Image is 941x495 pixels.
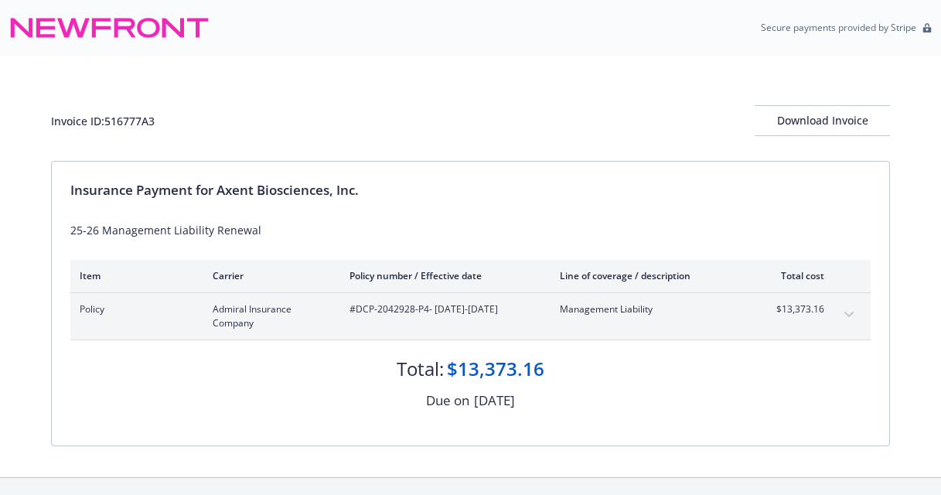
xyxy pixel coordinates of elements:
span: Management Liability [560,302,742,316]
button: Download Invoice [755,105,890,136]
div: PolicyAdmiral Insurance Company#DCP-2042928-P4- [DATE]-[DATE]Management Liability$13,373.16expand... [70,293,871,340]
span: $13,373.16 [766,302,824,316]
div: $13,373.16 [447,356,544,382]
span: #DCP-2042928-P4 - [DATE]-[DATE] [349,302,535,316]
span: Admiral Insurance Company [213,302,325,330]
div: Item [80,269,188,282]
div: [DATE] [474,391,515,411]
div: Carrier [213,269,325,282]
div: Policy number / Effective date [349,269,535,282]
div: Insurance Payment for Axent Biosciences, Inc. [70,180,871,200]
div: Line of coverage / description [560,269,742,282]
div: Download Invoice [755,106,890,135]
div: Total: [397,356,444,382]
div: Total cost [766,269,824,282]
div: Invoice ID: 516777A3 [51,113,155,129]
div: 25-26 Management Liability Renewal [70,222,871,238]
div: Due on [426,391,469,411]
span: Policy [80,302,188,316]
p: Secure payments provided by Stripe [761,21,916,34]
button: expand content [837,302,861,327]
